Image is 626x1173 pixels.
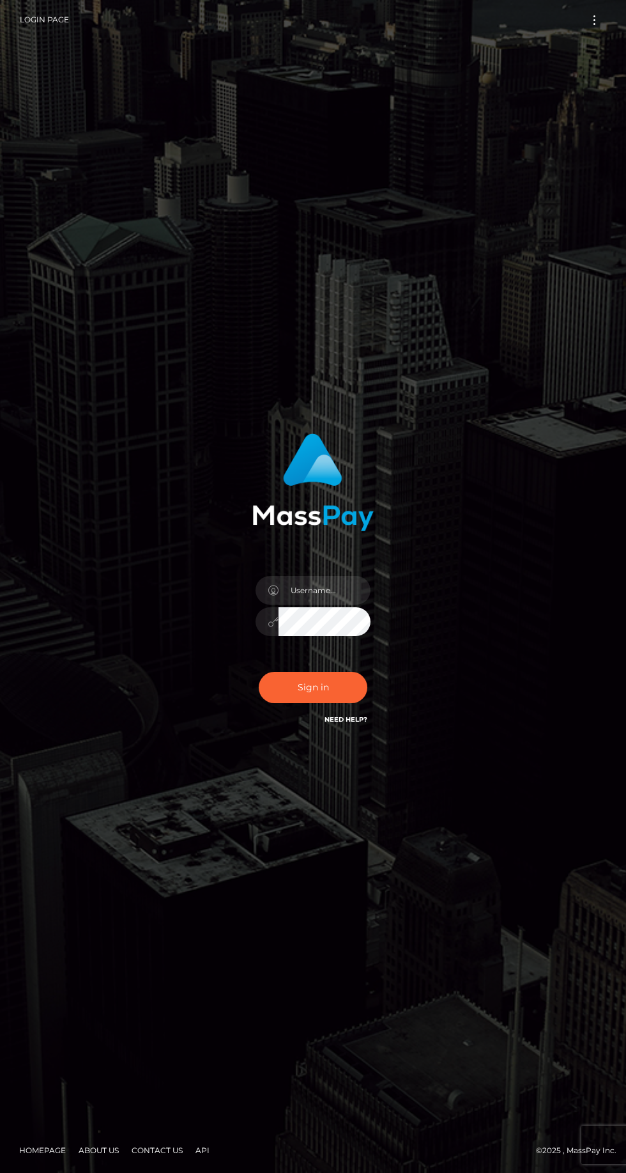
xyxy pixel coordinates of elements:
button: Sign in [259,672,367,703]
a: Login Page [20,6,69,33]
a: Contact Us [126,1140,188,1160]
a: Need Help? [324,715,367,724]
input: Username... [279,576,370,605]
a: Homepage [14,1140,71,1160]
img: MassPay Login [252,433,374,531]
div: © 2025 , MassPay Inc. [10,1144,616,1158]
button: Toggle navigation [583,12,606,29]
a: About Us [73,1140,124,1160]
a: API [190,1140,215,1160]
